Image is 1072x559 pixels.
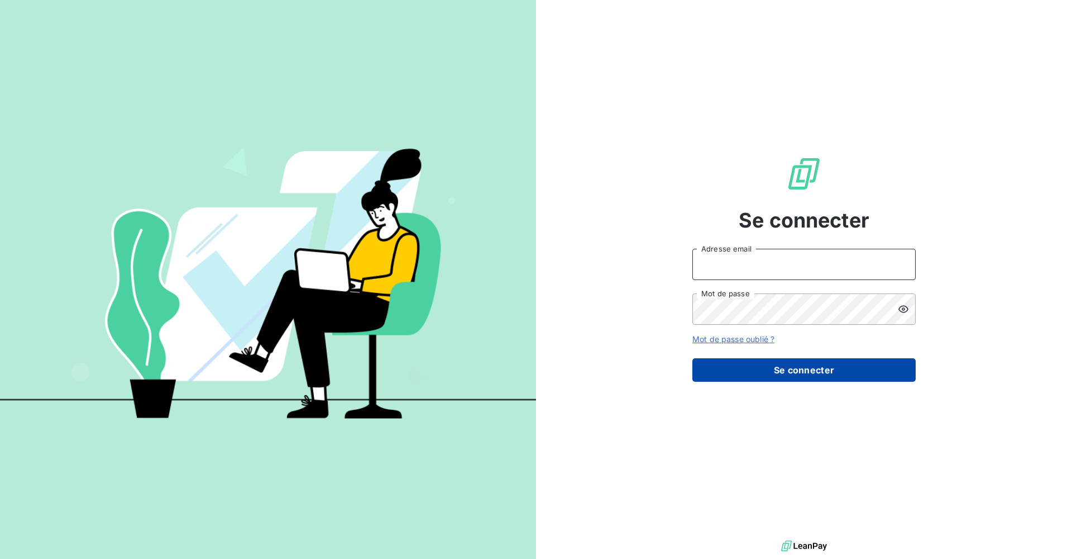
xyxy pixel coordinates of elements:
img: Logo LeanPay [786,156,822,192]
button: Se connecter [692,358,916,382]
span: Se connecter [739,205,869,235]
input: placeholder [692,249,916,280]
a: Mot de passe oublié ? [692,334,774,344]
img: logo [781,538,827,555]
